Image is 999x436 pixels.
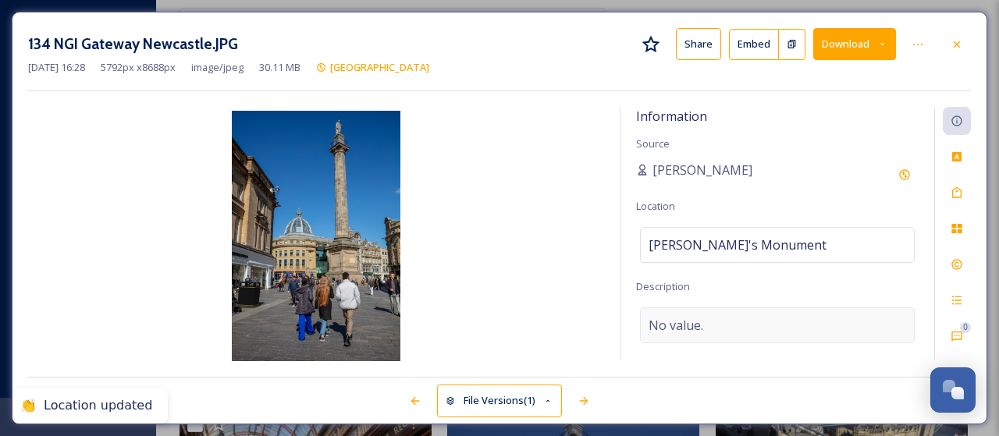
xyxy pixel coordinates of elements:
[636,136,670,151] span: Source
[259,60,300,75] span: 30.11 MB
[28,60,85,75] span: [DATE] 16:28
[652,161,752,179] span: [PERSON_NAME]
[649,236,827,254] span: [PERSON_NAME]'s Monument
[44,398,152,414] div: Location updated
[20,398,36,414] div: 👏
[636,108,707,125] span: Information
[930,367,976,413] button: Open Chat
[330,60,429,74] span: [GEOGRAPHIC_DATA]
[813,28,896,60] button: Download
[676,28,721,60] button: Share
[28,111,604,364] img: 134%20NGI%20Gateway%20Newcastle.JPG
[649,316,703,335] span: No value.
[101,60,176,75] span: 5792 px x 8688 px
[729,29,779,60] button: Embed
[636,199,675,213] span: Location
[437,385,562,417] button: File Versions(1)
[636,279,690,293] span: Description
[191,60,244,75] span: image/jpeg
[28,33,238,55] h3: 134 NGI Gateway Newcastle.JPG
[960,322,971,333] div: 0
